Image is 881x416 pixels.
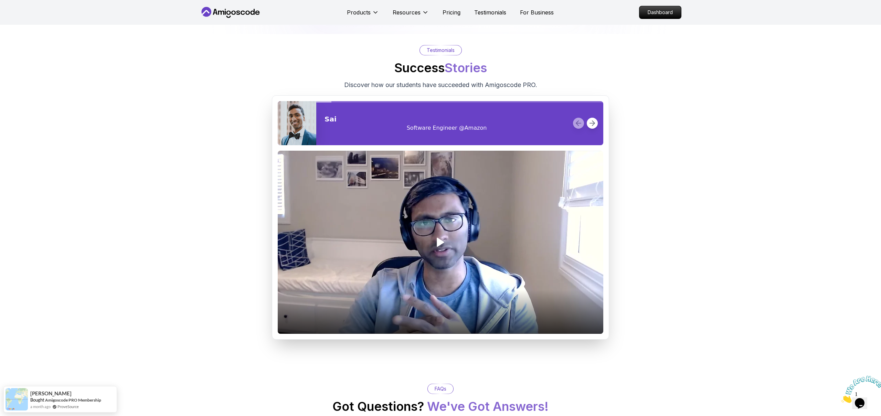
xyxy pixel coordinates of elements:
[3,3,6,9] span: 1
[443,8,460,17] a: Pricing
[57,404,79,409] a: ProveSource
[639,6,681,19] p: Dashboard
[474,8,506,17] a: Testimonials
[435,385,446,392] p: FAQs
[30,397,44,403] span: Bought
[639,6,681,19] a: Dashboard
[45,397,101,403] a: Amigoscode PRO Membership
[278,101,316,145] img: Sai avatar
[325,124,569,132] div: Software Engineer @Amazon
[344,80,537,90] p: Discover how our students have succeeded with Amigoscode PRO.
[332,399,549,413] h2: Got Questions?
[325,114,337,124] div: Sai
[347,8,379,22] button: Products
[838,373,881,406] iframe: chat widget
[347,8,371,17] p: Products
[30,404,51,409] span: a month ago
[30,391,72,396] span: [PERSON_NAME]
[393,8,421,17] p: Resources
[3,3,45,30] img: Chat attention grabber
[434,235,447,249] button: Play
[445,60,487,75] span: Stories
[520,8,554,17] a: For Business
[427,399,549,414] span: We've Got Answers!
[394,61,487,75] h2: Success
[6,388,28,410] img: provesource social proof notification image
[427,47,455,54] p: Testimonials
[393,8,429,22] button: Resources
